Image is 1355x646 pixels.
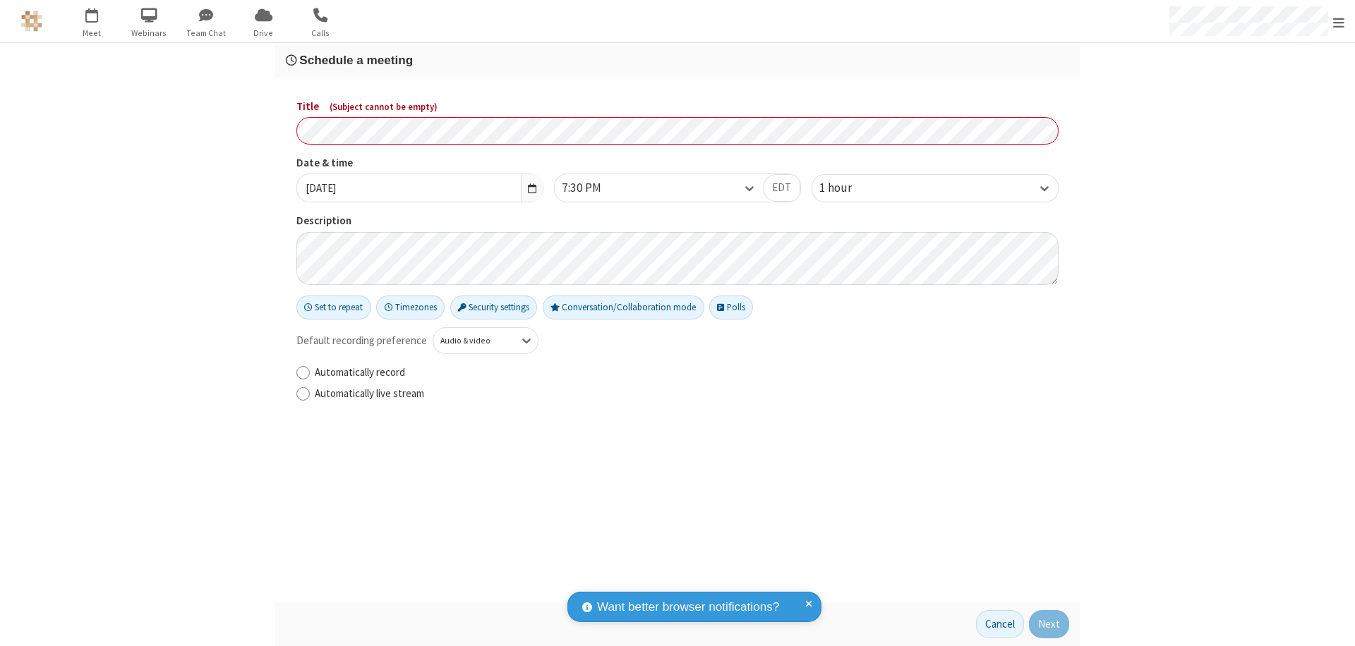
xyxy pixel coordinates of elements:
[376,295,445,319] button: Timezones
[597,598,779,616] span: Want better browser notifications?
[296,155,543,171] label: Date & time
[66,27,119,39] span: Meet
[294,27,347,39] span: Calls
[819,179,876,197] div: 1 hour
[440,334,507,347] div: Audio & video
[315,365,1059,381] label: Automatically record
[315,386,1059,402] label: Automatically live stream
[296,213,1059,229] label: Description
[296,99,1059,115] label: Title
[562,179,625,197] div: 7:30 PM
[763,174,800,202] button: EDT
[450,295,538,319] button: Security settings
[296,295,371,319] button: Set to repeat
[543,295,704,319] button: Conversation/Collaboration mode
[709,295,753,319] button: Polls
[299,53,413,67] span: Schedule a meeting
[1320,609,1344,636] iframe: Chat
[21,11,42,32] img: QA Selenium DO NOT DELETE OR CHANGE
[180,27,233,39] span: Team Chat
[1029,610,1069,638] button: Next
[237,27,290,39] span: Drive
[296,333,427,349] span: Default recording preference
[976,610,1024,638] button: Cancel
[123,27,176,39] span: Webinars
[330,101,438,113] span: ( Subject cannot be empty )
